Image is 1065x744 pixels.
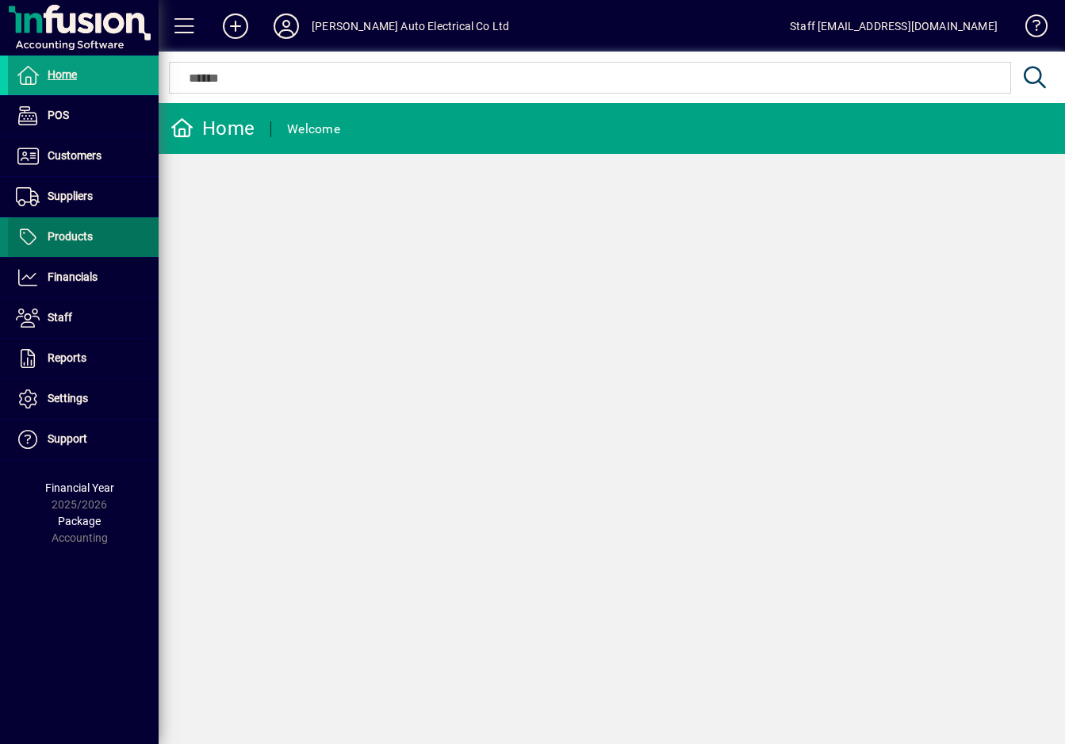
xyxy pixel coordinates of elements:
a: Staff [8,298,159,338]
span: Support [48,432,87,445]
a: POS [8,96,159,136]
span: Customers [48,149,102,162]
span: Home [48,68,77,81]
button: Profile [261,12,312,40]
div: Home [170,116,255,141]
a: Reports [8,339,159,378]
a: Products [8,217,159,257]
button: Add [210,12,261,40]
span: Suppliers [48,190,93,202]
span: Financial Year [45,481,114,494]
a: Suppliers [8,177,159,217]
span: Settings [48,392,88,405]
a: Support [8,420,159,459]
span: Package [58,515,101,527]
a: Settings [8,379,159,419]
a: Knowledge Base [1013,3,1045,55]
span: Reports [48,351,86,364]
span: Products [48,230,93,243]
a: Financials [8,258,159,297]
span: Staff [48,311,72,324]
a: Customers [8,136,159,176]
span: Financials [48,270,98,283]
span: POS [48,109,69,121]
div: Welcome [287,117,340,142]
div: Staff [EMAIL_ADDRESS][DOMAIN_NAME] [790,13,998,39]
div: [PERSON_NAME] Auto Electrical Co Ltd [312,13,509,39]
